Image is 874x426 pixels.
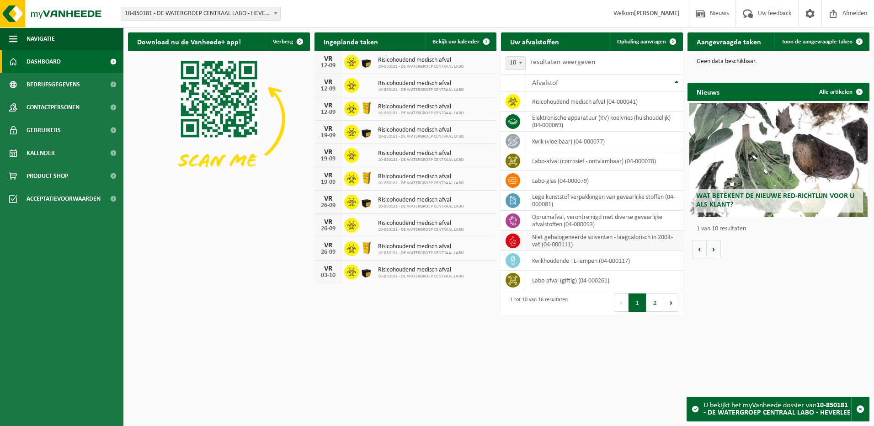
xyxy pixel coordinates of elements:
[359,123,374,139] img: LP-SB-00030-HPE-51
[27,50,61,73] span: Dashboard
[525,112,683,132] td: elektronische apparatuur (KV) koelvries (huishoudelijk) (04-000069)
[314,32,387,50] h2: Ingeplande taken
[617,39,666,45] span: Ophaling aanvragen
[27,142,55,165] span: Kalender
[696,192,854,208] span: Wat betekent de nieuwe RED-richtlijn voor u als klant?
[378,197,464,204] span: Risicohoudend medisch afval
[646,293,664,312] button: 2
[27,119,61,142] span: Gebruikers
[319,179,337,186] div: 19-09
[634,10,680,17] strong: [PERSON_NAME]
[687,32,770,50] h2: Aangevraagde taken
[614,293,629,312] button: Previous
[525,171,683,191] td: labo-glas (04-000079)
[525,191,683,211] td: lege kunststof verpakkingen van gevaarlijke stoffen (04-000081)
[359,263,374,279] img: LP-SB-00030-HPE-51
[319,242,337,249] div: VR
[378,103,464,111] span: Risicohoudend medisch afval
[525,251,683,271] td: kwikhoudende TL-lampen (04-000117)
[378,204,464,209] span: 10-850181 - DE WATERGROEP CENTRAAL LABO
[273,39,293,45] span: Verberg
[319,133,337,139] div: 19-09
[525,271,683,290] td: labo-afval (giftig) (04-000261)
[319,55,337,63] div: VR
[378,150,464,157] span: Risicohoudend medisch afval
[501,32,568,50] h2: Uw afvalstoffen
[319,265,337,272] div: VR
[319,226,337,232] div: 26-09
[525,92,683,112] td: risicohoudend medisch afval (04-000041)
[525,132,683,151] td: kwik (vloeibaar) (04-000077)
[689,103,868,217] a: Wat betekent de nieuwe RED-richtlijn voor u als klant?
[378,220,464,227] span: Risicohoudend medisch afval
[610,32,682,51] a: Ophaling aanvragen
[506,57,525,69] span: 10
[266,32,309,51] button: Verberg
[359,170,374,186] img: LP-SB-00060-HPE-C6
[319,86,337,92] div: 12-09
[27,187,101,210] span: Acceptatievoorwaarden
[359,53,374,69] img: LP-SB-00030-HPE-51
[319,156,337,162] div: 19-09
[629,293,646,312] button: 1
[319,79,337,86] div: VR
[359,100,374,116] img: LP-SB-00060-HPE-C6
[378,250,464,256] span: 10-850181 - DE WATERGROEP CENTRAAL LABO
[378,64,464,69] span: 10-850181 - DE WATERGROEP CENTRAAL LABO
[319,249,337,256] div: 26-09
[27,96,80,119] span: Contactpersonen
[812,83,869,101] a: Alle artikelen
[378,111,464,116] span: 10-850181 - DE WATERGROEP CENTRAAL LABO
[697,59,860,65] p: Geen data beschikbaar.
[378,243,464,250] span: Risicohoudend medisch afval
[128,51,310,187] img: Download de VHEPlus App
[27,27,55,50] span: Navigatie
[687,83,729,101] h2: Nieuws
[319,102,337,109] div: VR
[319,109,337,116] div: 12-09
[378,127,464,134] span: Risicohoudend medisch afval
[774,32,869,51] a: Toon de aangevraagde taken
[707,240,721,258] button: Volgende
[319,218,337,226] div: VR
[378,181,464,186] span: 10-850181 - DE WATERGROEP CENTRAAL LABO
[703,402,851,416] strong: 10-850181 - DE WATERGROEP CENTRAAL LABO - HEVERLEE
[782,39,853,45] span: Toon de aangevraagde taken
[319,195,337,202] div: VR
[432,39,480,45] span: Bekijk uw kalender
[525,151,683,171] td: labo-afval (corrosief - ontvlambaar) (04-000078)
[319,125,337,133] div: VR
[319,202,337,209] div: 26-09
[128,32,250,50] h2: Download nu de Vanheede+ app!
[319,63,337,69] div: 12-09
[378,87,464,93] span: 10-850181 - DE WATERGROEP CENTRAAL LABO
[530,59,595,66] label: resultaten weergeven
[703,397,851,421] div: U bekijkt het myVanheede dossier van
[27,165,68,187] span: Product Shop
[121,7,280,20] span: 10-850181 - DE WATERGROEP CENTRAAL LABO - HEVERLEE
[378,134,464,139] span: 10-850181 - DE WATERGROEP CENTRAAL LABO
[506,293,568,313] div: 1 tot 10 van 16 resultaten
[425,32,496,51] a: Bekijk uw kalender
[664,293,678,312] button: Next
[697,226,865,232] p: 1 van 10 resultaten
[359,193,374,209] img: LP-SB-00030-HPE-51
[359,240,374,256] img: LP-SB-00060-HPE-C6
[378,274,464,279] span: 10-850181 - DE WATERGROEP CENTRAAL LABO
[506,56,526,70] span: 10
[532,80,558,87] span: Afvalstof
[378,57,464,64] span: Risicohoudend medisch afval
[378,227,464,233] span: 10-850181 - DE WATERGROEP CENTRAAL LABO
[378,157,464,163] span: 10-850181 - DE WATERGROEP CENTRAAL LABO
[319,272,337,279] div: 03-10
[27,73,80,96] span: Bedrijfsgegevens
[525,211,683,231] td: opruimafval, verontreinigd met diverse gevaarlijke afvalstoffen (04-000093)
[692,240,707,258] button: Vorige
[378,80,464,87] span: Risicohoudend medisch afval
[319,149,337,156] div: VR
[378,266,464,274] span: Risicohoudend medisch afval
[525,231,683,251] td: niet gehalogeneerde solventen - laagcalorisch in 200lt-vat (04-000111)
[121,7,281,21] span: 10-850181 - DE WATERGROEP CENTRAAL LABO - HEVERLEE
[378,173,464,181] span: Risicohoudend medisch afval
[319,172,337,179] div: VR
